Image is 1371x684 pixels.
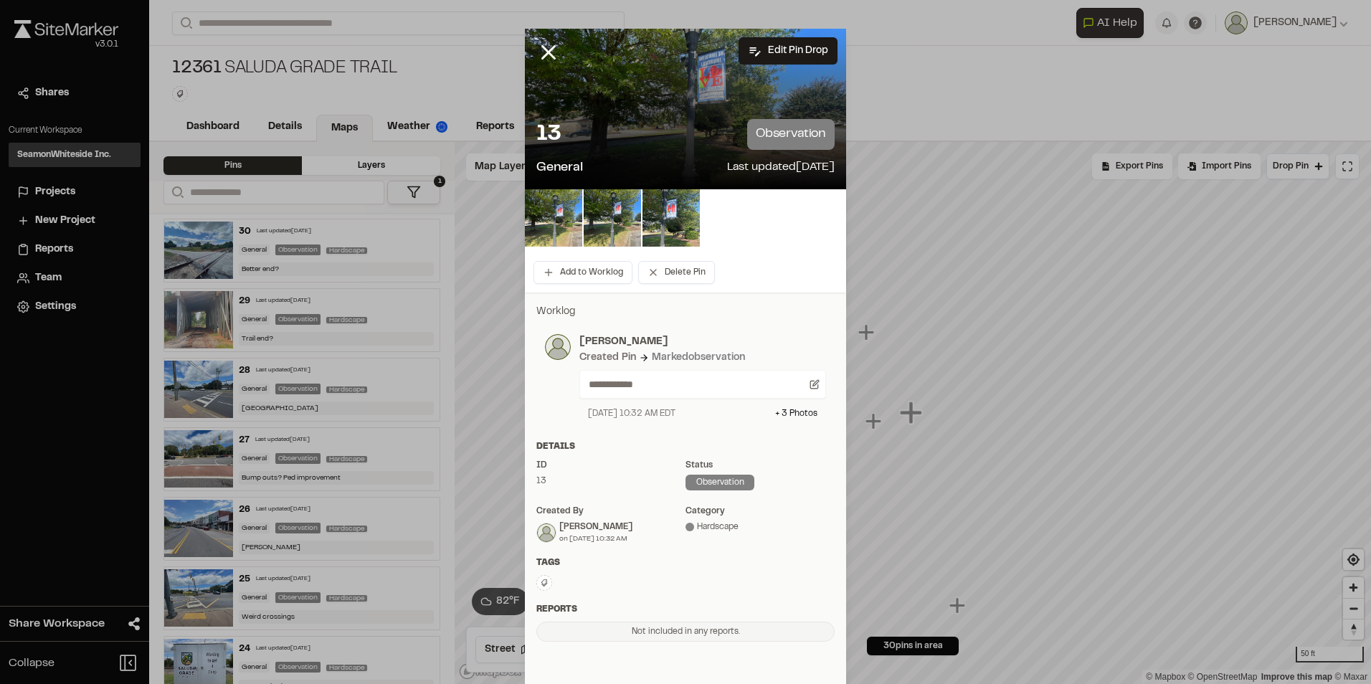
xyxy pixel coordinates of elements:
button: Delete Pin [638,261,715,284]
div: category [685,505,835,518]
p: observation [747,119,835,150]
div: 13 [536,475,685,488]
div: Tags [536,556,835,569]
img: Nick Myers [537,523,556,542]
p: Worklog [536,304,835,320]
div: Created by [536,505,685,518]
div: Marked observation [652,350,745,366]
button: Edit Tags [536,575,552,591]
p: 13 [536,120,561,149]
div: Details [536,440,835,453]
button: Add to Worklog [533,261,632,284]
img: photo [545,334,571,360]
img: file [525,189,582,247]
div: Status [685,459,835,472]
div: + 3 Photo s [775,407,817,420]
div: Not included in any reports. [536,622,835,642]
div: Created Pin [579,350,636,366]
div: Reports [536,603,835,616]
div: on [DATE] 10:32 AM [559,533,632,544]
img: file [642,189,700,247]
div: observation [685,475,754,490]
div: [DATE] 10:32 AM EDT [588,407,675,420]
div: ID [536,459,685,472]
p: Last updated [DATE] [727,158,835,178]
img: file [584,189,641,247]
div: [PERSON_NAME] [559,521,632,533]
div: Hardscape [685,521,835,533]
p: General [536,158,583,178]
p: [PERSON_NAME] [579,334,826,350]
